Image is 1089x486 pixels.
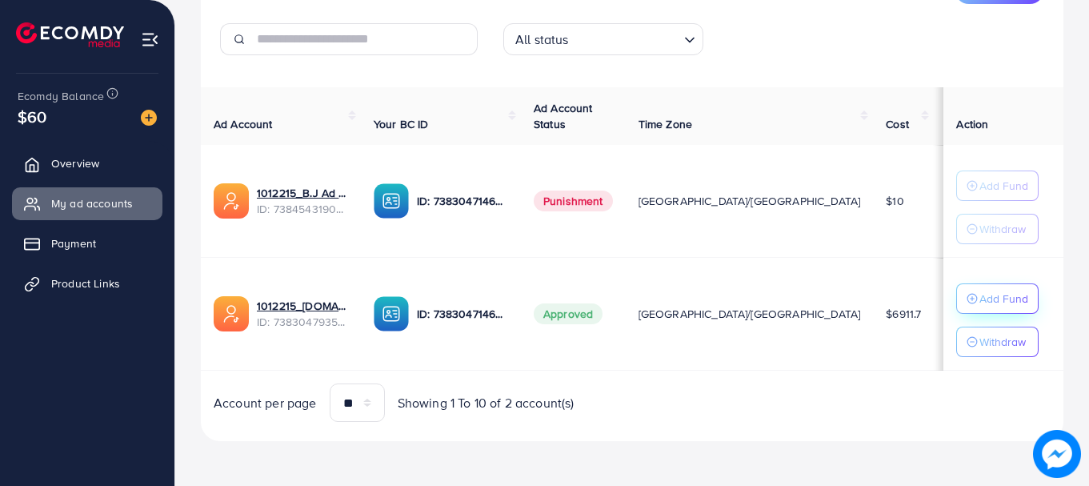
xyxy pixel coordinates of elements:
span: Account per page [214,394,317,412]
img: logo [16,22,124,47]
div: Search for option [503,23,703,55]
span: $10 [886,193,903,209]
div: <span class='underline'>1012215_Beautiesjunction.pk_1718999822577</span></br>7383047935392956433 [257,298,348,331]
button: Withdraw [956,214,1039,244]
a: Payment [12,227,162,259]
span: Punishment [534,191,613,211]
span: [GEOGRAPHIC_DATA]/[GEOGRAPHIC_DATA] [639,193,861,209]
span: [GEOGRAPHIC_DATA]/[GEOGRAPHIC_DATA] [639,306,861,322]
img: image [1033,430,1081,478]
div: <span class='underline'>1012215_B.J Ad Account_1719347958325</span></br>7384543190348562449 [257,185,348,218]
span: Ad Account Status [534,100,593,132]
img: ic-ads-acc.e4c84228.svg [214,183,249,219]
p: Withdraw [979,219,1026,239]
span: My ad accounts [51,195,133,211]
span: $60 [18,105,46,128]
span: Cost [886,116,909,132]
p: Add Fund [979,289,1028,308]
button: Add Fund [956,171,1039,201]
input: Search for option [574,25,678,51]
img: image [141,110,157,126]
a: Overview [12,147,162,179]
span: Payment [51,235,96,251]
a: Product Links [12,267,162,299]
img: ic-ba-acc.ded83a64.svg [374,296,409,331]
span: Overview [51,155,99,171]
span: Action [956,116,988,132]
span: Ad Account [214,116,273,132]
a: 1012215_[DOMAIN_NAME]_1718999822577 [257,298,348,314]
p: ID: 7383047146922147857 [417,304,508,323]
button: Withdraw [956,327,1039,357]
span: Your BC ID [374,116,429,132]
span: Showing 1 To 10 of 2 account(s) [398,394,575,412]
img: menu [141,30,159,49]
span: ID: 7383047935392956433 [257,314,348,330]
span: Ecomdy Balance [18,88,104,104]
a: My ad accounts [12,187,162,219]
span: Approved [534,303,603,324]
a: 1012215_B.J Ad Account_1719347958325 [257,185,348,201]
span: All status [512,28,572,51]
img: ic-ba-acc.ded83a64.svg [374,183,409,219]
img: ic-ads-acc.e4c84228.svg [214,296,249,331]
span: Product Links [51,275,120,291]
button: Add Fund [956,283,1039,314]
p: ID: 7383047146922147857 [417,191,508,211]
p: Withdraw [979,332,1026,351]
span: ID: 7384543190348562449 [257,201,348,217]
span: Time Zone [639,116,692,132]
span: $6911.7 [886,306,921,322]
p: Add Fund [979,176,1028,195]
